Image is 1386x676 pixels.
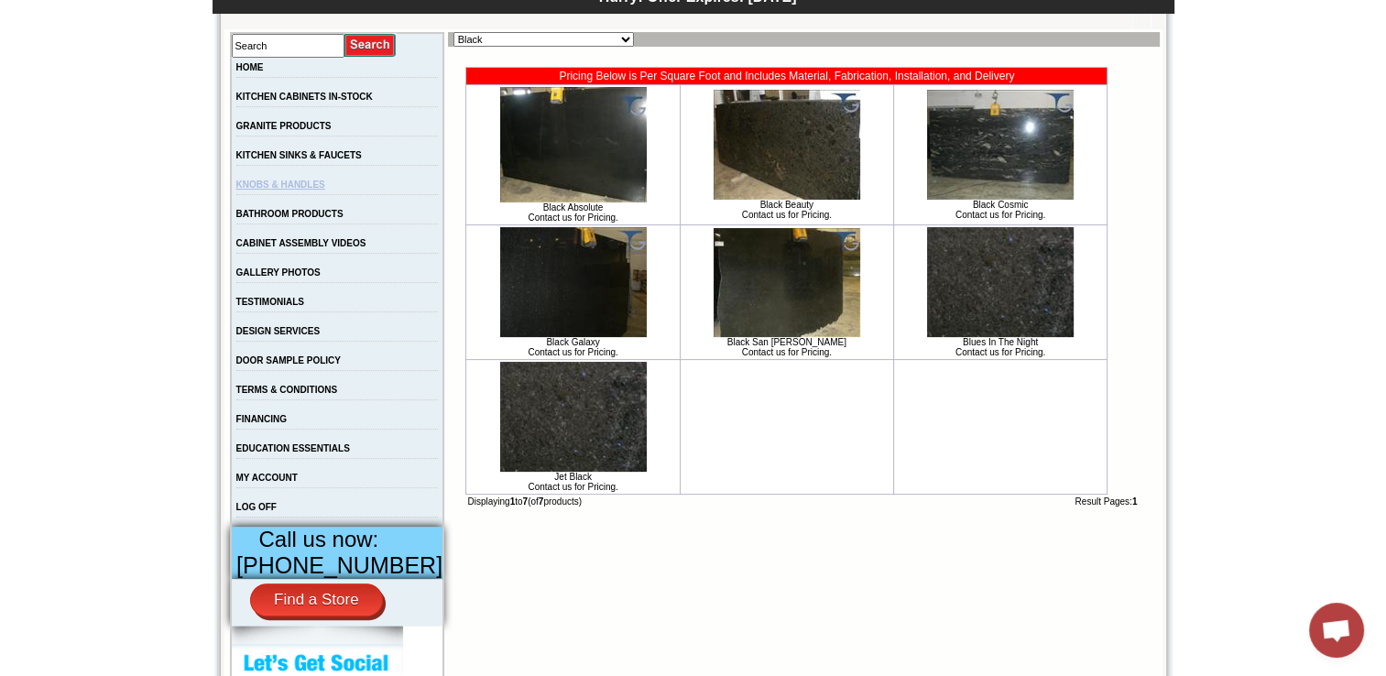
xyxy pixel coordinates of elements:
td: Black Galaxy Contact us for Pricing. [466,225,679,359]
td: Black San [PERSON_NAME] Contact us for Pricing. [681,225,893,359]
b: 1 [510,496,516,507]
a: FINANCING [236,414,288,424]
td: Pricing Below is Per Square Foot and Includes Material, Fabrication, Installation, and Delivery [466,68,1107,84]
td: Black Beauty Contact us for Pricing. [681,85,893,224]
a: Find a Store [250,583,383,616]
a: DOOR SAMPLE POLICY [236,355,341,365]
a: EDUCATION ESSENTIALS [236,443,350,453]
a: CABINET ASSEMBLY VIDEOS [236,238,366,248]
a: TESTIMONIALS [236,297,304,307]
a: TERMS & CONDITIONS [236,385,338,395]
span: [PHONE_NUMBER] [236,552,442,578]
span: Call us now: [259,527,379,551]
td: Result Pages: [893,495,1141,508]
a: MY ACCOUNT [236,473,298,483]
td: Blues In The Night Contact us for Pricing. [894,225,1107,359]
b: 1 [1132,496,1138,507]
td: Black Cosmic Contact us for Pricing. [894,85,1107,224]
a: GRANITE PRODUCTS [236,121,332,131]
a: DESIGN SERVICES [236,326,321,336]
a: BATHROOM PRODUCTS [236,209,344,219]
input: Submit [344,33,397,58]
a: GALLERY PHOTOS [236,267,321,278]
td: Jet Black Contact us for Pricing. [466,360,679,494]
a: KITCHEN CABINETS IN-STOCK [236,92,373,102]
td: Displaying to (of products) [465,495,893,508]
a: Open chat [1309,603,1364,658]
a: KITCHEN SINKS & FAUCETS [236,150,362,160]
a: HOME [236,62,264,72]
b: 7 [523,496,529,507]
a: LOG OFF [236,502,277,512]
td: Black Absolute Contact us for Pricing. [466,85,679,224]
a: KNOBS & HANDLES [236,180,325,190]
b: 7 [539,496,544,507]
